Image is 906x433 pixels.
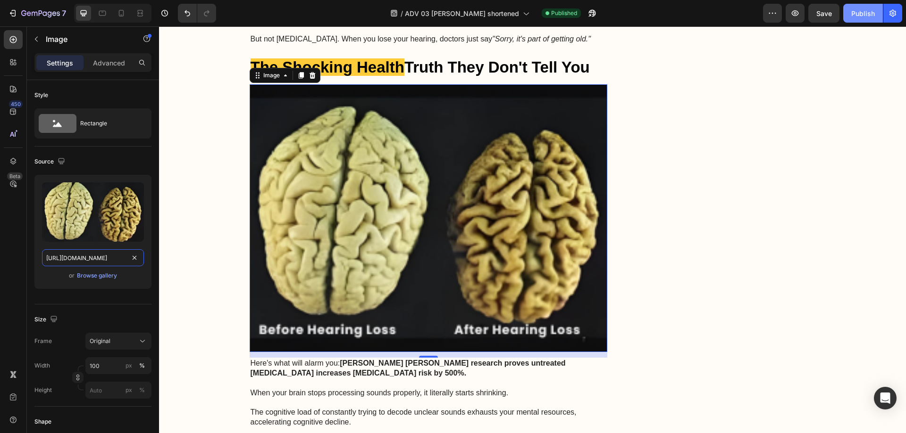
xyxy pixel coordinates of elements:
button: 7 [4,4,70,23]
button: Original [85,333,151,350]
div: 450 [9,100,23,108]
button: Save [808,4,839,23]
button: Browse gallery [76,271,117,280]
div: Undo/Redo [178,4,216,23]
label: Height [34,386,52,394]
p: 7 [62,8,66,19]
span: Original [90,337,110,345]
div: Rectangle [80,113,138,134]
p: Advanced [93,58,125,68]
div: Browse gallery [77,271,117,280]
div: Shape [34,417,51,426]
div: Publish [851,8,875,18]
div: Size [34,313,59,326]
div: Open Intercom Messenger [874,387,897,409]
div: Beta [7,172,23,180]
div: Style [34,91,48,99]
button: % [123,384,134,396]
input: px% [85,357,151,374]
p: Image [46,33,126,45]
span: or [69,270,75,281]
button: px [136,360,148,371]
span: Save [816,9,832,17]
button: Publish [843,4,883,23]
div: px [126,386,132,394]
p: Settings [47,58,73,68]
input: px% [85,382,151,399]
label: Frame [34,337,52,345]
span: ADV 03 [PERSON_NAME] shortened [405,8,519,18]
span: Published [551,9,577,17]
span: / [401,8,403,18]
div: px [126,361,132,370]
iframe: Design area [159,26,906,433]
button: px [136,384,148,396]
button: % [123,360,134,371]
img: preview-image [42,182,144,242]
input: https://example.com/image.jpg [42,249,144,266]
label: Width [34,361,50,370]
div: % [139,361,145,370]
div: Source [34,155,67,168]
div: % [139,386,145,394]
